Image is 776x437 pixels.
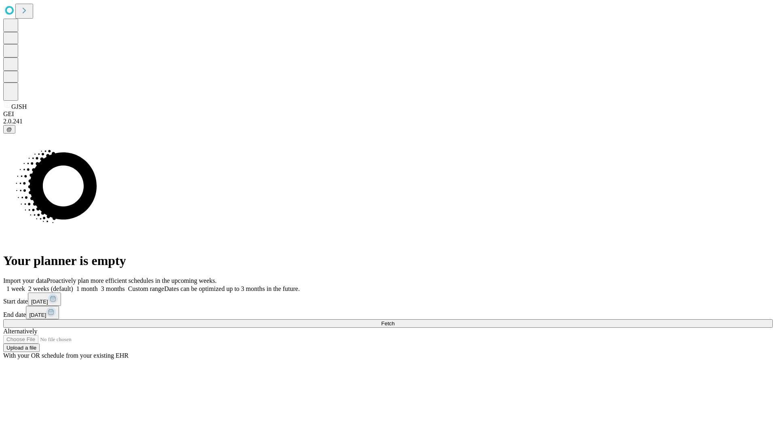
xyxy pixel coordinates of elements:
button: @ [3,125,15,134]
div: End date [3,306,773,319]
span: Alternatively [3,328,37,335]
span: [DATE] [29,312,46,318]
div: 2.0.241 [3,118,773,125]
span: GJSH [11,103,27,110]
span: 2 weeks (default) [28,285,73,292]
div: GEI [3,110,773,118]
span: Import your data [3,277,47,284]
span: 1 week [6,285,25,292]
span: Dates can be optimized up to 3 months in the future. [164,285,299,292]
button: Upload a file [3,344,40,352]
span: [DATE] [31,299,48,305]
span: Custom range [128,285,164,292]
span: Fetch [381,320,394,327]
span: Proactively plan more efficient schedules in the upcoming weeks. [47,277,217,284]
span: 1 month [76,285,98,292]
button: [DATE] [28,293,61,306]
div: Start date [3,293,773,306]
span: @ [6,126,12,132]
button: Fetch [3,319,773,328]
span: With your OR schedule from your existing EHR [3,352,129,359]
span: 3 months [101,285,125,292]
h1: Your planner is empty [3,253,773,268]
button: [DATE] [26,306,59,319]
